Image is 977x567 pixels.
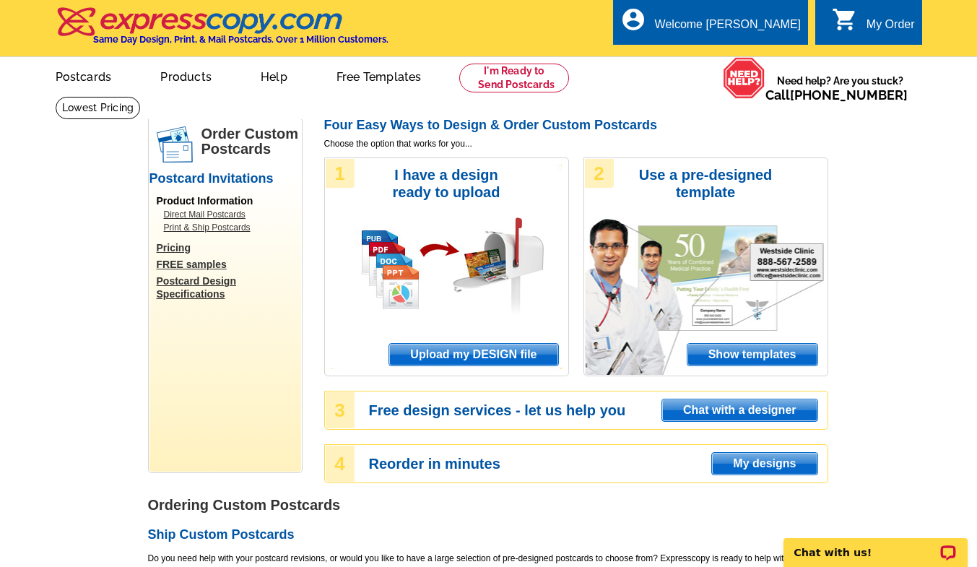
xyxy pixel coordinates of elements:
a: Free Templates [313,59,445,92]
span: Upload my DESIGN file [389,344,557,365]
div: 1 [326,159,355,188]
a: My designs [711,452,817,475]
a: Pricing [157,241,301,254]
strong: Ordering Custom Postcards [148,497,341,513]
a: Products [137,59,235,92]
h4: Same Day Design, Print, & Mail Postcards. Over 1 Million Customers. [93,34,388,45]
h3: Use a pre-designed template [632,166,780,201]
i: account_circle [620,7,646,33]
h3: Reorder in minutes [369,457,827,470]
span: Call [765,87,908,103]
h2: Ship Custom Postcards [148,527,828,543]
span: My designs [712,453,817,475]
h2: Four Easy Ways to Design & Order Custom Postcards [324,118,828,134]
img: help [723,57,765,99]
h1: Order Custom Postcards [201,126,301,157]
a: [PHONE_NUMBER] [790,87,908,103]
h3: I have a design ready to upload [373,166,521,201]
iframe: LiveChat chat widget [774,521,977,567]
a: Postcards [32,59,135,92]
div: 3 [326,392,355,428]
span: Chat with a designer [662,399,817,421]
div: 2 [585,159,614,188]
a: Postcard Design Specifications [157,274,301,300]
span: Product Information [157,195,253,207]
i: shopping_cart [832,7,858,33]
a: Upload my DESIGN file [388,343,558,366]
a: Print & Ship Postcards [164,221,294,234]
span: Choose the option that works for you... [324,137,828,150]
h3: Free design services - let us help you [369,404,827,417]
a: Chat with a designer [661,399,817,422]
a: FREE samples [157,258,301,271]
div: My Order [867,18,915,38]
a: shopping_cart My Order [832,16,915,34]
span: Need help? Are you stuck? [765,74,915,103]
h2: Postcard Invitations [149,171,301,187]
div: Welcome [PERSON_NAME] [655,18,801,38]
a: Help [238,59,311,92]
a: Same Day Design, Print, & Mail Postcards. Over 1 Million Customers. [56,17,388,45]
a: Direct Mail Postcards [164,208,294,221]
span: Show templates [687,344,817,365]
a: Show templates [687,343,818,366]
img: postcards.png [157,126,193,163]
div: 4 [326,446,355,482]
